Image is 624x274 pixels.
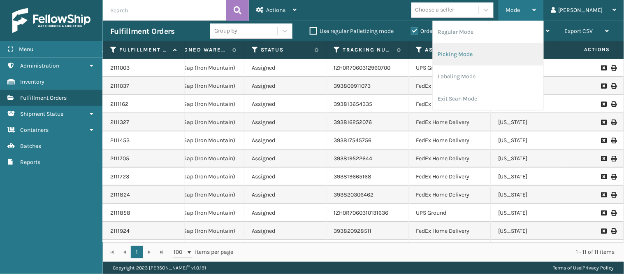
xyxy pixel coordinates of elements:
[19,46,33,53] span: Menu
[244,150,327,168] td: Assigned
[491,131,573,150] td: [US_STATE]
[491,240,573,258] td: [US_STATE]
[583,265,614,271] a: Privacy Policy
[244,77,327,95] td: Assigned
[491,186,573,204] td: [US_STATE]
[20,110,63,117] span: Shipment Status
[491,168,573,186] td: [US_STATE]
[162,186,244,204] td: WindGap (Iron Mountain)
[113,262,206,274] p: Copyright 2023 [PERSON_NAME]™ v 1.0.191
[162,240,244,258] td: WindGap (Iron Mountain)
[244,240,327,258] td: Assigned
[601,138,606,143] i: Request to Be Cancelled
[409,186,491,204] td: FedEx Home Delivery
[110,26,174,36] h3: Fulfillment Orders
[110,64,130,72] a: 2111003
[162,168,244,186] td: WindGap (Iron Mountain)
[131,246,143,258] a: 1
[162,113,244,131] td: WindGap (Iron Mountain)
[411,28,491,35] label: Orders to be shipped [DATE]
[334,82,371,89] a: 393809911073
[244,204,327,222] td: Assigned
[110,209,130,217] a: 2111858
[244,168,327,186] td: Assigned
[491,150,573,168] td: [US_STATE]
[409,131,491,150] td: FedEx Home Delivery
[415,6,455,14] div: Choose a seller
[425,46,475,54] label: Assigned Carrier Service
[601,156,606,162] i: Request to Be Cancelled
[244,222,327,240] td: Assigned
[611,65,616,71] i: Print Label
[334,191,374,198] a: 393820306462
[343,46,393,54] label: Tracking Number
[169,46,228,54] label: Assigned Warehouse
[334,101,373,108] a: 393813654335
[110,191,130,199] a: 2111824
[266,7,285,14] span: Actions
[601,65,606,71] i: Request to Be Cancelled
[334,209,389,216] a: 1ZH0R7060310131636
[601,101,606,107] i: Request to Be Cancelled
[409,59,491,77] td: UPS Ground
[119,46,169,54] label: Fulfillment Order Id
[601,228,606,234] i: Request to Be Cancelled
[433,88,543,110] li: Exit Scan Mode
[558,43,615,56] span: Actions
[409,240,491,258] td: FedEx Home Delivery
[601,192,606,198] i: Request to Be Cancelled
[433,43,543,66] li: Picking Mode
[409,204,491,222] td: UPS Ground
[491,204,573,222] td: [US_STATE]
[409,77,491,95] td: FedEx Home Delivery
[601,83,606,89] i: Request to Be Cancelled
[334,64,391,71] a: 1ZH0R7060312960700
[162,59,244,77] td: WindGap (Iron Mountain)
[409,222,491,240] td: FedEx Home Delivery
[110,82,129,90] a: 2111037
[601,174,606,180] i: Request to Be Cancelled
[20,159,40,166] span: Reports
[310,28,394,35] label: Use regular Palletizing mode
[334,173,372,180] a: 393819665168
[611,138,616,143] i: Print Label
[334,155,373,162] a: 393819522644
[334,137,372,144] a: 393817545756
[245,248,615,256] div: 1 - 11 of 11 items
[409,150,491,168] td: FedEx Home Delivery
[261,46,311,54] label: Status
[334,227,372,234] a: 393820928511
[601,210,606,216] i: Request to Be Cancelled
[565,28,593,35] span: Export CSV
[20,94,67,101] span: Fulfillment Orders
[491,113,573,131] td: [US_STATE]
[409,168,491,186] td: FedEx Home Delivery
[611,101,616,107] i: Print Label
[20,78,44,85] span: Inventory
[20,126,49,133] span: Containers
[433,21,543,43] li: Regular Mode
[174,246,234,258] span: items per page
[162,204,244,222] td: WindGap (Iron Mountain)
[334,119,372,126] a: 393816252076
[20,143,41,150] span: Batches
[601,119,606,125] i: Request to Be Cancelled
[433,66,543,88] li: Labeling Mode
[174,248,186,256] span: 100
[244,113,327,131] td: Assigned
[611,156,616,162] i: Print Label
[611,228,616,234] i: Print Label
[611,174,616,180] i: Print Label
[162,222,244,240] td: WindGap (Iron Mountain)
[244,186,327,204] td: Assigned
[244,131,327,150] td: Assigned
[162,77,244,95] td: WindGap (Iron Mountain)
[244,59,327,77] td: Assigned
[162,150,244,168] td: WindGap (Iron Mountain)
[553,265,582,271] a: Terms of Use
[214,27,237,35] div: Group by
[611,119,616,125] i: Print Label
[12,8,90,33] img: logo
[110,118,129,126] a: 2111327
[491,222,573,240] td: [US_STATE]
